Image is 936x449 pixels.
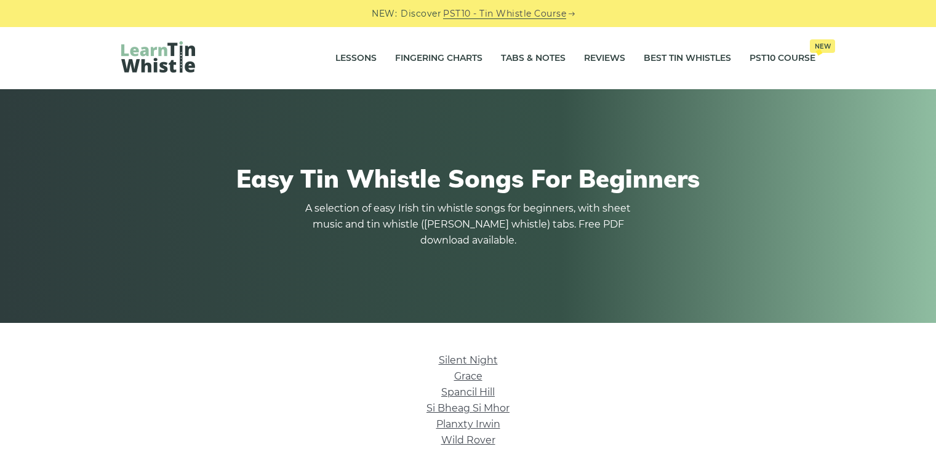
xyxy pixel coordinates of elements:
a: Spancil Hill [441,386,495,398]
a: Fingering Charts [395,43,482,74]
a: Reviews [584,43,625,74]
a: Si­ Bheag Si­ Mhor [426,402,510,414]
h1: Easy Tin Whistle Songs For Beginners [121,164,815,193]
a: Silent Night [439,354,498,366]
img: LearnTinWhistle.com [121,41,195,73]
span: New [810,39,835,53]
a: PST10 CourseNew [750,43,815,74]
a: Best Tin Whistles [644,43,731,74]
a: Planxty Irwin [436,418,500,430]
a: Wild Rover [441,434,495,446]
a: Tabs & Notes [501,43,566,74]
p: A selection of easy Irish tin whistle songs for beginners, with sheet music and tin whistle ([PER... [302,201,634,248]
a: Grace [454,370,482,382]
a: Lessons [335,43,377,74]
